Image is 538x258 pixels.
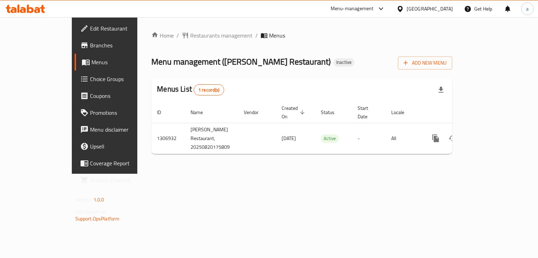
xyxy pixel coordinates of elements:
[151,31,174,40] a: Home
[177,31,179,40] li: /
[331,5,374,13] div: Menu-management
[333,58,354,67] div: Inactive
[75,54,162,71] a: Menus
[282,104,307,121] span: Created On
[94,195,104,204] span: 1.0.0
[151,54,331,70] span: Menu management ( [PERSON_NAME] Restaurant )
[75,87,162,104] a: Coupons
[90,24,156,33] span: Edit Restaurant
[422,102,500,123] th: Actions
[433,81,449,98] div: Export file
[90,75,156,83] span: Choice Groups
[358,104,377,121] span: Start Date
[75,138,162,155] a: Upsell
[282,134,296,143] span: [DATE]
[75,195,92,204] span: Version:
[194,87,224,93] span: 1 record(s)
[182,31,253,40] a: Restaurants management
[352,123,386,154] td: -
[444,130,461,147] button: Change Status
[321,134,339,143] div: Active
[75,71,162,87] a: Choice Groups
[391,108,413,117] span: Locale
[321,108,344,117] span: Status
[526,5,529,13] span: a
[157,108,170,117] span: ID
[90,108,156,117] span: Promotions
[157,84,224,95] h2: Menus List
[255,31,258,40] li: /
[90,159,156,167] span: Coverage Report
[75,20,162,37] a: Edit Restaurant
[407,5,453,13] div: [GEOGRAPHIC_DATA]
[269,31,285,40] span: Menus
[75,155,162,172] a: Coverage Report
[90,125,156,134] span: Menu disclaimer
[321,134,339,143] span: Active
[91,58,156,66] span: Menus
[386,123,422,154] td: All
[90,176,156,184] span: Grocery Checklist
[403,59,447,67] span: Add New Menu
[185,123,238,154] td: [PERSON_NAME] Restaurant, 20250820175809
[244,108,268,117] span: Vendor
[427,130,444,147] button: more
[90,92,156,100] span: Coupons
[90,41,156,49] span: Branches
[151,102,500,154] table: enhanced table
[75,37,162,54] a: Branches
[75,104,162,121] a: Promotions
[75,121,162,138] a: Menu disclaimer
[75,214,120,223] a: Support.OpsPlatform
[151,31,452,40] nav: breadcrumb
[75,172,162,188] a: Grocery Checklist
[398,57,452,70] button: Add New Menu
[90,142,156,151] span: Upsell
[190,31,253,40] span: Restaurants management
[75,207,108,216] span: Get support on:
[333,59,354,65] span: Inactive
[151,123,185,154] td: 1306932
[191,108,212,117] span: Name
[194,84,224,95] div: Total records count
